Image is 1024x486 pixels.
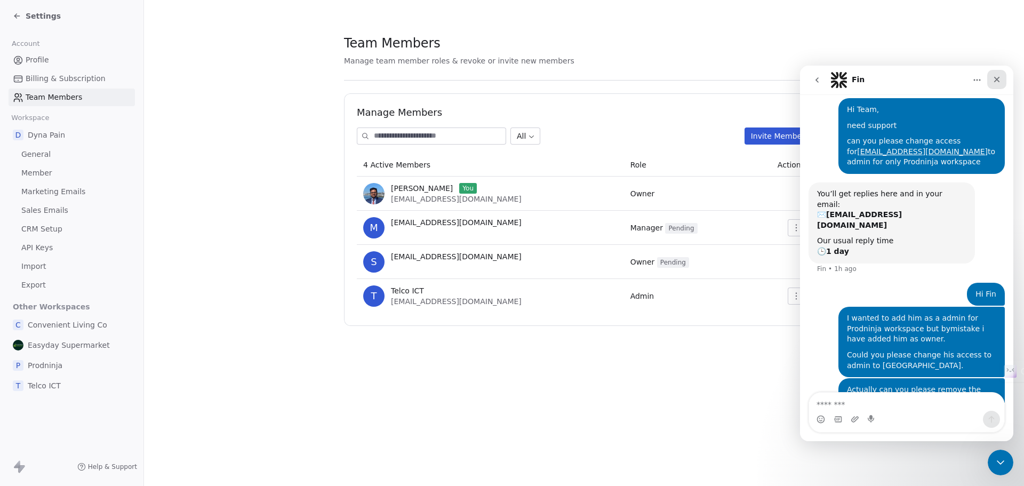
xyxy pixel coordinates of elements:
span: [EMAIL_ADDRESS][DOMAIN_NAME] [391,297,522,306]
span: Account [7,36,44,52]
span: Sales Emails [21,205,68,216]
span: Manager [630,224,698,232]
span: Owner [630,189,655,198]
span: Prodninja [28,360,62,371]
span: Pending [657,257,689,268]
span: [EMAIL_ADDRESS][DOMAIN_NAME] [391,217,522,228]
img: eFpEFON8W_us7bp7k4x98Zjar8xH9cRgZl52c-vDxDk [363,183,385,204]
img: 500x500%20-%20Dark%20-%20Social%20Media.svg [13,340,23,350]
span: Dyna Pain [28,130,65,140]
span: [EMAIL_ADDRESS][DOMAIN_NAME] [391,195,522,203]
a: Import [9,258,135,275]
span: Pending [665,223,697,234]
span: [EMAIL_ADDRESS][DOMAIN_NAME] [391,251,522,262]
span: Telco ICT [28,380,61,391]
span: CRM Setup [21,224,62,235]
span: Team Members [344,35,441,51]
span: Owner [630,258,689,266]
span: Role [630,161,646,169]
span: T [13,380,23,391]
a: Profile [9,51,135,69]
span: s [363,251,385,273]
span: T [363,285,385,307]
span: Member [21,168,52,179]
span: P [13,360,23,371]
span: [PERSON_NAME] [391,183,453,194]
a: General [9,146,135,163]
span: m [363,217,385,238]
h1: Manage Members [357,106,811,119]
iframe: To enrich screen reader interactions, please activate Accessibility in Grammarly extension settings [800,66,1013,441]
span: Import [21,261,46,272]
button: Invite Member [745,128,811,145]
span: Easyday Supermarket [28,340,110,350]
a: Member [9,164,135,182]
a: Billing & Subscription [9,70,135,87]
span: Workspace [7,110,54,126]
span: Marketing Emails [21,186,85,197]
span: 4 Active Members [363,161,430,169]
span: You [459,183,477,194]
span: API Keys [21,242,53,253]
span: Manage team member roles & revoke or invite new members [344,57,574,65]
span: Telco ICT [391,285,424,296]
span: General [21,149,51,160]
a: Help & Support [77,463,137,471]
span: Other Workspaces [9,298,94,315]
a: Sales Emails [9,202,135,219]
span: Admin [630,292,654,300]
span: Profile [26,54,49,66]
span: D [13,130,23,140]
a: Settings [13,11,61,21]
a: CRM Setup [9,220,135,238]
a: API Keys [9,239,135,257]
a: Marketing Emails [9,183,135,201]
span: Convenient Living Co [28,320,107,330]
span: Actions [778,161,805,169]
span: Export [21,280,46,291]
span: Billing & Subscription [26,73,106,84]
iframe: Intercom live chat [988,450,1013,475]
span: C [13,320,23,330]
a: Team Members [9,89,135,106]
a: Export [9,276,135,294]
span: Team Members [26,92,82,103]
span: Help & Support [88,463,137,471]
span: Settings [26,11,61,21]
